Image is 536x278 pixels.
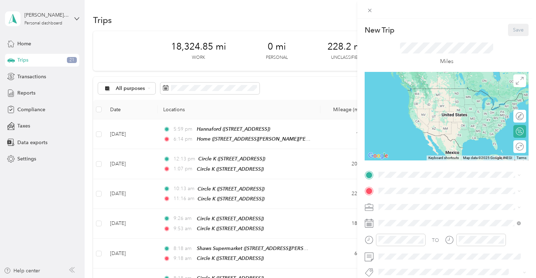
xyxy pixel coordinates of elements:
[496,238,536,278] iframe: Everlance-gr Chat Button Frame
[463,156,512,160] span: Map data ©2025 Google, INEGI
[432,237,439,244] div: TO
[440,57,454,66] p: Miles
[366,151,390,160] a: Open this area in Google Maps (opens a new window)
[365,25,394,35] p: New Trip
[366,151,390,160] img: Google
[428,155,459,160] button: Keyboard shortcuts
